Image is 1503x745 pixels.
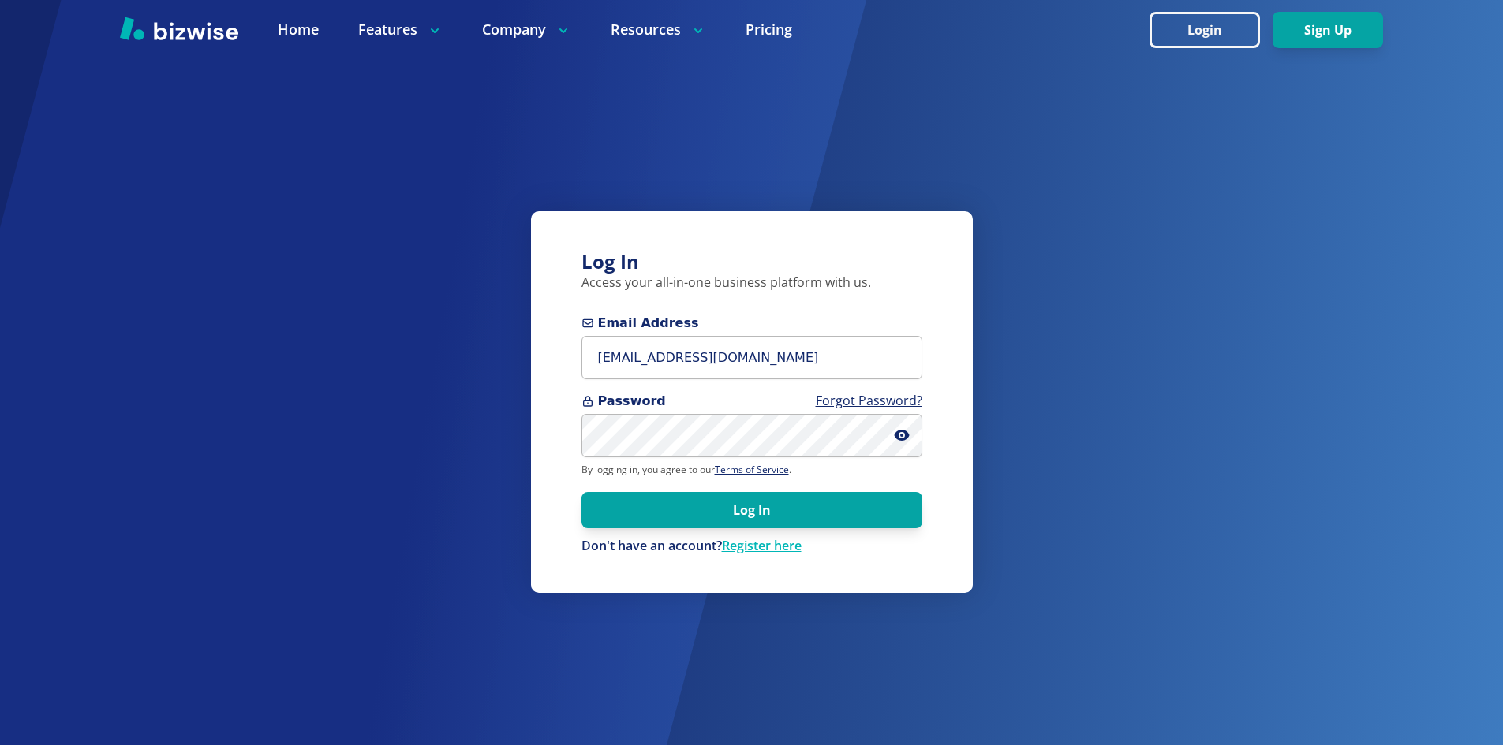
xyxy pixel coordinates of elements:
h3: Log In [581,249,922,275]
a: Pricing [746,20,792,39]
input: you@example.com [581,336,922,379]
a: Login [1150,23,1273,38]
span: Email Address [581,314,922,333]
p: Resources [611,20,706,39]
a: Home [278,20,319,39]
a: Register here [722,537,802,554]
p: Don't have an account? [581,538,922,555]
a: Terms of Service [715,463,789,476]
p: By logging in, you agree to our . [581,464,922,476]
button: Log In [581,492,922,528]
a: Forgot Password? [816,392,922,409]
img: Bizwise Logo [120,17,238,40]
p: Access your all-in-one business platform with us. [581,274,922,292]
button: Login [1150,12,1260,48]
button: Sign Up [1273,12,1383,48]
a: Sign Up [1273,23,1383,38]
p: Company [482,20,571,39]
p: Features [358,20,443,39]
span: Password [581,392,922,411]
div: Don't have an account?Register here [581,538,922,555]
